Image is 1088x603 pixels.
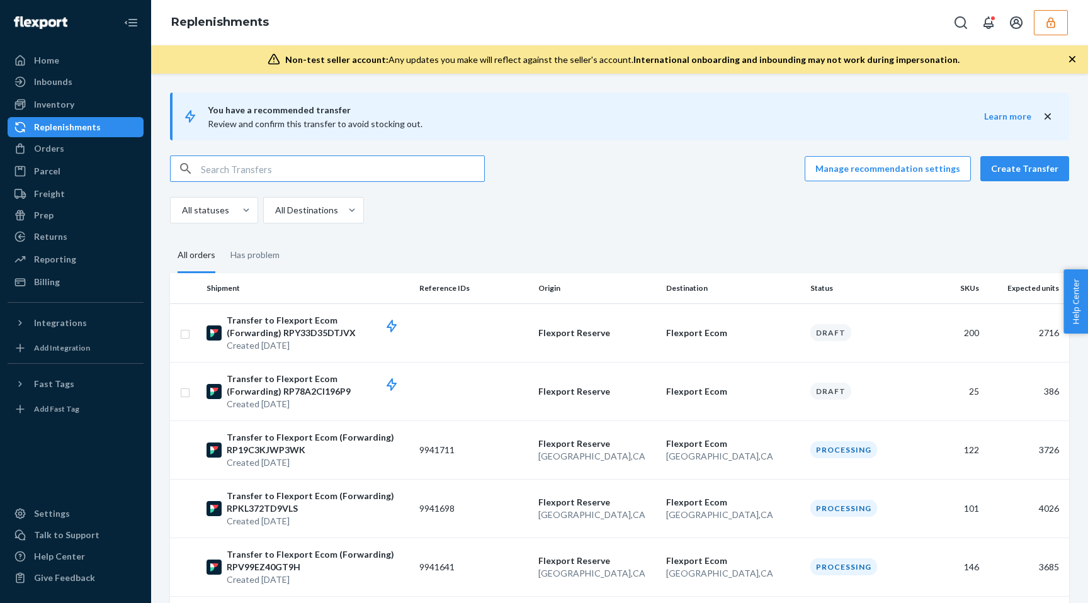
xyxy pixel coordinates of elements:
[8,504,144,524] a: Settings
[8,138,144,159] a: Orders
[201,156,484,181] input: Search Transfers
[666,567,801,580] p: [GEOGRAPHIC_DATA] , CA
[34,507,70,520] div: Settings
[984,420,1069,479] td: 3726
[34,550,85,563] div: Help Center
[34,209,54,222] div: Prep
[984,479,1069,538] td: 4026
[984,362,1069,420] td: 386
[8,72,144,92] a: Inbounds
[810,500,877,517] div: Processing
[182,204,229,217] div: All statuses
[805,156,971,181] button: Manage recommendation settings
[976,10,1001,35] button: Open notifications
[538,327,656,339] p: Flexport Reserve
[8,546,144,566] a: Help Center
[275,204,338,217] div: All Destinations
[8,117,144,137] a: Replenishments
[8,161,144,181] a: Parcel
[34,230,67,243] div: Returns
[666,496,801,509] p: Flexport Ecom
[227,573,409,586] p: Created [DATE]
[8,50,144,70] a: Home
[666,450,801,463] p: [GEOGRAPHIC_DATA] , CA
[285,54,388,65] span: Non-test seller account:
[34,76,72,88] div: Inbounds
[666,555,801,567] p: Flexport Ecom
[8,94,144,115] a: Inventory
[8,205,144,225] a: Prep
[8,249,144,269] a: Reporting
[34,572,95,584] div: Give Feedback
[810,441,877,458] div: Processing
[414,420,533,479] td: 9941711
[414,538,533,596] td: 9941641
[227,456,409,469] p: Created [DATE]
[274,204,275,217] input: All Destinations
[666,437,801,450] p: Flexport Ecom
[805,273,924,303] th: Status
[230,239,280,271] div: Has problem
[208,103,984,118] span: You have a recommended transfer
[924,479,984,538] td: 101
[924,420,984,479] td: 122
[118,10,144,35] button: Close Navigation
[810,324,851,341] div: Draft
[924,303,984,362] td: 200
[633,54,960,65] span: International onboarding and inbounding may not work during impersonation.
[948,10,973,35] button: Open Search Box
[924,362,984,420] td: 25
[161,4,279,41] ol: breadcrumbs
[285,54,960,66] div: Any updates you make will reflect against the seller's account.
[34,98,74,111] div: Inventory
[34,342,90,353] div: Add Integration
[8,184,144,204] a: Freight
[34,142,64,155] div: Orders
[1004,10,1029,35] button: Open account menu
[34,378,74,390] div: Fast Tags
[666,385,801,398] p: Flexport Ecom
[8,374,144,394] button: Fast Tags
[227,515,409,527] p: Created [DATE]
[34,121,101,133] div: Replenishments
[666,509,801,521] p: [GEOGRAPHIC_DATA] , CA
[8,568,144,588] button: Give Feedback
[666,327,801,339] p: Flexport Ecom
[34,529,99,541] div: Talk to Support
[227,398,409,410] p: Created [DATE]
[538,437,656,450] p: Flexport Reserve
[178,239,215,273] div: All orders
[227,490,409,515] p: Transfer to Flexport Ecom (Forwarding) RPKL372TD9VLS
[1063,269,1088,334] button: Help Center
[34,253,76,266] div: Reporting
[414,479,533,538] td: 9941698
[34,276,60,288] div: Billing
[414,273,533,303] th: Reference IDs
[538,385,656,398] p: Flexport Reserve
[980,156,1069,181] button: Create Transfer
[227,431,409,456] p: Transfer to Flexport Ecom (Forwarding) RP19C3KJWP3WK
[181,204,182,217] input: All statuses
[8,525,144,545] a: Talk to Support
[538,450,656,463] p: [GEOGRAPHIC_DATA] , CA
[810,558,877,575] div: Processing
[538,567,656,580] p: [GEOGRAPHIC_DATA] , CA
[533,273,661,303] th: Origin
[227,548,409,573] p: Transfer to Flexport Ecom (Forwarding) RPV99EZ40GT9H
[538,496,656,509] p: Flexport Reserve
[8,227,144,247] a: Returns
[8,338,144,358] a: Add Integration
[984,538,1069,596] td: 3685
[538,509,656,521] p: [GEOGRAPHIC_DATA] , CA
[208,118,422,129] span: Review and confirm this transfer to avoid stocking out.
[984,303,1069,362] td: 2716
[8,313,144,333] button: Integrations
[227,373,409,398] p: Transfer to Flexport Ecom (Forwarding) RP78A2CI196P9
[34,165,60,178] div: Parcel
[661,273,806,303] th: Destination
[14,16,67,29] img: Flexport logo
[8,399,144,419] a: Add Fast Tag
